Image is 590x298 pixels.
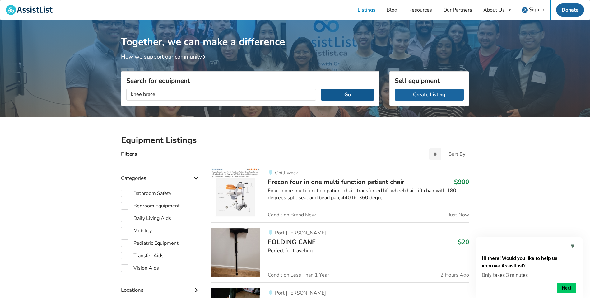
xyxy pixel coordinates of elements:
span: FOLDING CANE [268,238,316,246]
span: Condition: Brand New [268,212,316,217]
span: Frezon four in one multi function patient chair [268,177,404,186]
h3: Search for equipment [126,77,374,85]
label: Pediatric Equipment [121,239,179,247]
button: Go [321,89,374,101]
div: About Us [483,7,505,12]
h2: Hi there! Would you like to help us improve AssistList? [482,255,576,270]
span: Sign In [529,6,544,13]
h3: $900 [454,178,469,186]
a: mobility-frezon four in one multi function patient chairChilliwackFrezon four in one multi functi... [211,168,469,222]
a: Resources [403,0,438,20]
span: 2 Hours Ago [440,272,469,277]
label: Bedroom Equipment [121,202,180,210]
label: Transfer Aids [121,252,164,259]
label: Vision Aids [121,264,159,272]
label: Mobility [121,227,152,234]
a: Our Partners [438,0,478,20]
div: Hi there! Would you like to help us improve AssistList? [482,242,576,293]
a: How we support our community [121,53,208,60]
a: Listings [352,0,381,20]
a: Donate [556,3,584,17]
h3: Sell equipment [395,77,464,85]
a: mobility-folding canePort [PERSON_NAME]FOLDING CANE$20Perfect for travelingCondition:Less Than 1 ... [211,222,469,282]
img: mobility-folding cane [211,228,260,277]
h1: Together, we can make a difference [121,20,469,48]
button: Hide survey [569,242,576,250]
div: Sort By [448,152,465,157]
a: user icon Sign In [516,0,550,20]
a: Create Listing [395,89,464,101]
img: user icon [522,7,528,13]
input: I am looking for... [126,89,316,101]
span: Just Now [448,212,469,217]
img: mobility-frezon four in one multi function patient chair [211,168,260,217]
h2: Equipment Listings [121,135,469,146]
p: Only takes 3 minutes [482,272,576,278]
div: Four in one multi function patient chair, transferred lift wheelchair lift chair with 180 degrees... [268,187,469,201]
h4: Filters [121,150,137,158]
span: Condition: Less Than 1 Year [268,272,329,277]
label: Daily Living Aids [121,215,171,222]
h3: $20 [458,238,469,246]
span: Port [PERSON_NAME] [275,290,326,296]
div: Locations [121,274,201,296]
span: Port [PERSON_NAME] [275,229,326,236]
span: Chilliwack [275,169,298,176]
button: Next question [557,283,576,293]
label: Bathroom Safety [121,190,171,197]
a: Blog [381,0,403,20]
img: assistlist-logo [6,5,53,15]
div: Perfect for traveling [268,247,469,254]
div: Categories [121,163,201,185]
